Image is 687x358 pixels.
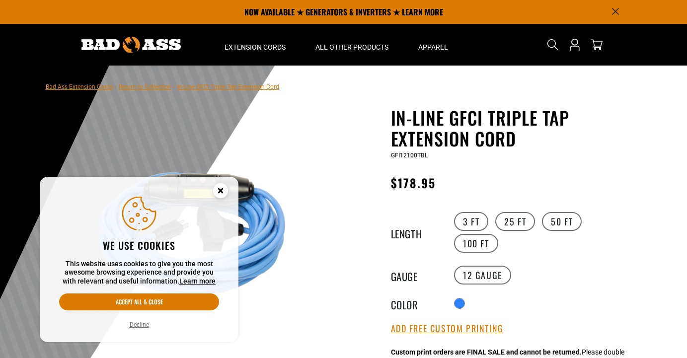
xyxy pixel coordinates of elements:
[40,177,238,343] aside: Cookie Consent
[391,348,582,356] strong: Custom print orders are FINAL SALE and cannot be returned.
[315,43,388,52] span: All Other Products
[59,293,219,310] button: Accept all & close
[418,43,448,52] span: Apparel
[391,152,428,159] span: GFI12100TBL
[225,43,286,52] span: Extension Cords
[177,83,279,90] span: In-Line GFCI Triple Tap Extension Cord
[119,83,171,90] a: Return to Collection
[545,37,561,53] summary: Search
[75,109,314,349] img: Light Blue
[210,24,301,66] summary: Extension Cords
[391,226,441,239] legend: Length
[115,83,117,90] span: ›
[495,212,535,231] label: 25 FT
[391,323,504,334] button: Add Free Custom Printing
[454,266,511,285] label: 12 Gauge
[301,24,403,66] summary: All Other Products
[454,212,488,231] label: 3 FT
[59,260,219,286] p: This website uses cookies to give you the most awesome browsing experience and provide you with r...
[46,83,113,90] a: Bad Ass Extension Cords
[391,174,436,192] span: $178.95
[173,83,175,90] span: ›
[59,239,219,252] h2: We use cookies
[454,234,498,253] label: 100 FT
[127,320,152,330] button: Decline
[81,37,181,53] img: Bad Ass Extension Cords
[391,269,441,282] legend: Gauge
[391,107,634,149] h1: In-Line GFCI Triple Tap Extension Cord
[403,24,463,66] summary: Apparel
[542,212,582,231] label: 50 FT
[46,80,279,92] nav: breadcrumbs
[179,277,216,285] a: Learn more
[391,297,441,310] legend: Color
